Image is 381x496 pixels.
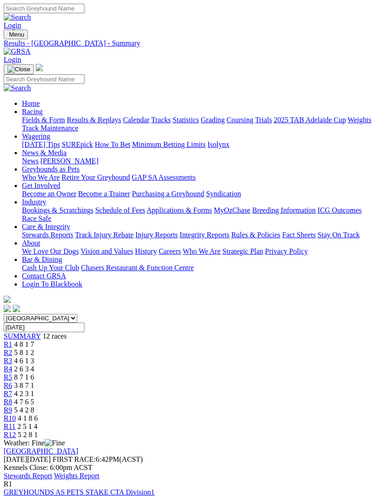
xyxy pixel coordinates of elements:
a: Vision and Values [80,247,133,255]
a: About [22,239,40,247]
a: Greyhounds as Pets [22,165,79,173]
span: Weather: Fine [4,439,65,447]
a: News & Media [22,149,67,157]
span: R12 [4,431,16,439]
a: R4 [4,365,12,373]
div: Racing [22,116,377,132]
a: MyOzChase [214,206,250,214]
a: SUREpick [62,141,93,148]
img: Fine [45,439,65,447]
span: FIRST RACE: [53,455,95,463]
a: R10 [4,414,16,422]
a: R9 [4,406,12,414]
img: Search [4,84,31,92]
a: Schedule of Fees [95,206,145,214]
a: R11 [4,423,16,430]
span: R1 [4,340,12,348]
a: [DATE] Tips [22,141,60,148]
a: ICG Outcomes [317,206,361,214]
a: Isolynx [207,141,229,148]
span: 5 4 2 8 [14,406,34,414]
input: Select date [4,323,85,332]
span: 3 8 7 1 [14,381,34,389]
a: [GEOGRAPHIC_DATA] [4,447,78,455]
a: Breeding Information [252,206,316,214]
a: Who We Are [22,173,60,181]
a: Fact Sheets [282,231,316,239]
a: Track Maintenance [22,124,78,132]
span: 5 2 8 1 [18,431,38,439]
a: Cash Up Your Club [22,264,79,271]
a: R7 [4,390,12,397]
span: 12 races [42,332,67,340]
a: Trials [255,116,272,124]
a: We Love Our Dogs [22,247,79,255]
a: Login To Blackbook [22,280,82,288]
span: 4 7 6 5 [14,398,34,406]
a: Calendar [123,116,149,124]
img: Search [4,13,31,21]
a: R8 [4,398,12,406]
a: Care & Integrity [22,223,70,230]
a: Coursing [227,116,254,124]
a: Get Involved [22,182,60,189]
a: Purchasing a Greyhound [132,190,204,198]
a: How To Bet [95,141,131,148]
a: Industry [22,198,46,206]
a: Track Injury Rebate [75,231,133,239]
a: Login [4,21,21,29]
img: logo-grsa-white.png [36,64,43,71]
div: Care & Integrity [22,231,377,239]
a: Careers [159,247,181,255]
a: GAP SA Assessments [132,173,196,181]
a: Contact GRSA [22,272,66,280]
a: Statistics [173,116,199,124]
span: 5 8 1 2 [14,349,34,356]
a: Results & Replays [67,116,121,124]
a: Syndication [206,190,241,198]
a: [PERSON_NAME] [40,157,98,165]
span: 6:42PM(ACST) [53,455,143,463]
img: Close [7,66,30,73]
span: R2 [4,349,12,356]
span: 4 6 1 3 [14,357,34,365]
span: R1 [4,480,12,488]
a: Login [4,56,21,63]
a: Retire Your Greyhound [62,173,130,181]
span: 8 7 1 6 [14,373,34,381]
span: 2 6 3 4 [14,365,34,373]
img: facebook.svg [4,305,11,312]
a: Rules & Policies [231,231,280,239]
img: logo-grsa-white.png [4,296,11,303]
a: SUMMARY [4,332,41,340]
span: 4 1 8 6 [18,414,38,422]
a: Chasers Restaurant & Function Centre [81,264,194,271]
a: Fields & Form [22,116,65,124]
input: Search [4,74,85,84]
div: News & Media [22,157,377,165]
a: GREYHOUNDS AS PETS STAKE CTA Division1 [4,488,154,496]
div: About [22,247,377,256]
a: Racing [22,108,42,115]
div: Kennels Close: 6:00pm ACST [4,464,377,472]
a: R6 [4,381,12,389]
button: Toggle navigation [4,64,34,74]
div: Industry [22,206,377,223]
div: Bar & Dining [22,264,377,272]
a: R5 [4,373,12,381]
a: Results - [GEOGRAPHIC_DATA] - Summary [4,39,377,47]
a: Integrity Reports [180,231,229,239]
a: Injury Reports [135,231,178,239]
a: History [135,247,157,255]
div: Get Involved [22,190,377,198]
a: Stewards Report [4,472,52,480]
a: Weights Report [54,472,100,480]
a: Minimum Betting Limits [132,141,206,148]
span: 4 2 3 1 [14,390,34,397]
